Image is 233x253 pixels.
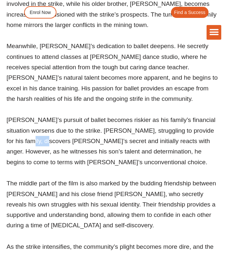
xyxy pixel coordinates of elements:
[174,10,206,15] span: Find a Success
[30,10,51,15] span: Enrol Now
[121,180,233,253] iframe: Chat Widget
[207,25,221,40] div: Menu Toggle
[7,41,218,104] p: Meanwhile, [PERSON_NAME]’s dedication to ballet deepens. He secretly continues to attend classes ...
[7,115,218,167] p: [PERSON_NAME]’s pursuit of ballet becomes riskier as his family’s financial situation worsens due...
[171,7,209,18] a: Find a Success
[24,6,56,19] a: Enrol Now
[7,178,218,231] p: The middle part of the film is also marked by the budding friendship between [PERSON_NAME] and hi...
